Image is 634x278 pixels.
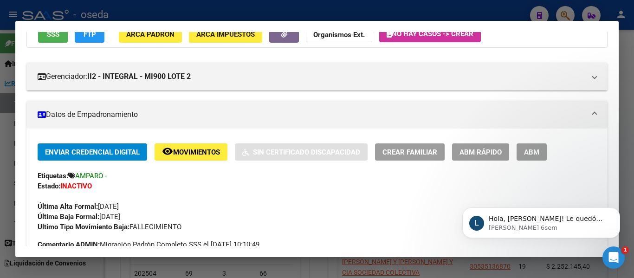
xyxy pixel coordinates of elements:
[38,240,100,249] strong: Comentario ADMIN:
[382,148,437,156] span: Crear Familiar
[126,30,175,39] span: ARCA Padrón
[38,172,68,180] strong: Etiquetas:
[38,202,98,211] strong: Última Alta Formal:
[38,239,259,250] span: Migración Padrón Completo SSS el [DATE] 10:10:49
[119,26,182,43] button: ARCA Padrón
[189,26,262,43] button: ARCA Impuestos
[60,182,92,190] strong: INACTIVO
[155,143,227,161] button: Movimientos
[84,30,96,39] span: FTP
[38,213,120,221] span: [DATE]
[75,172,107,180] span: AMPARO -
[313,31,365,39] strong: Organismos Ext.
[524,148,539,156] span: ABM
[26,63,608,91] mat-expansion-panel-header: Gerenciador:II2 - INTEGRAL - MI900 LOTE 2
[38,213,99,221] strong: Última Baja Formal:
[87,71,191,82] strong: II2 - INTEGRAL - MI900 LOTE 2
[379,26,481,42] button: No hay casos -> Crear
[45,148,140,156] span: Enviar Credencial Digital
[38,109,585,120] mat-panel-title: Datos de Empadronamiento
[38,143,147,161] button: Enviar Credencial Digital
[38,223,181,231] span: FALLECIMIENTO
[387,30,473,38] span: No hay casos -> Crear
[375,143,445,161] button: Crear Familiar
[162,146,173,157] mat-icon: remove_red_eye
[235,143,368,161] button: Sin Certificado Discapacidad
[517,143,547,161] button: ABM
[448,188,634,253] iframe: Intercom notifications mensaje
[38,26,68,43] button: SSS
[459,148,502,156] span: ABM Rápido
[38,71,585,82] mat-panel-title: Gerenciador:
[196,30,255,39] span: ARCA Impuestos
[173,148,220,156] span: Movimientos
[602,246,625,269] iframe: Intercom live chat
[38,223,129,231] strong: Ultimo Tipo Movimiento Baja:
[38,182,60,190] strong: Estado:
[452,143,509,161] button: ABM Rápido
[75,26,104,43] button: FTP
[306,26,372,43] button: Organismos Ext.
[47,30,59,39] span: SSS
[38,202,119,211] span: [DATE]
[621,246,629,254] span: 1
[253,148,360,156] span: Sin Certificado Discapacidad
[26,101,608,129] mat-expansion-panel-header: Datos de Empadronamiento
